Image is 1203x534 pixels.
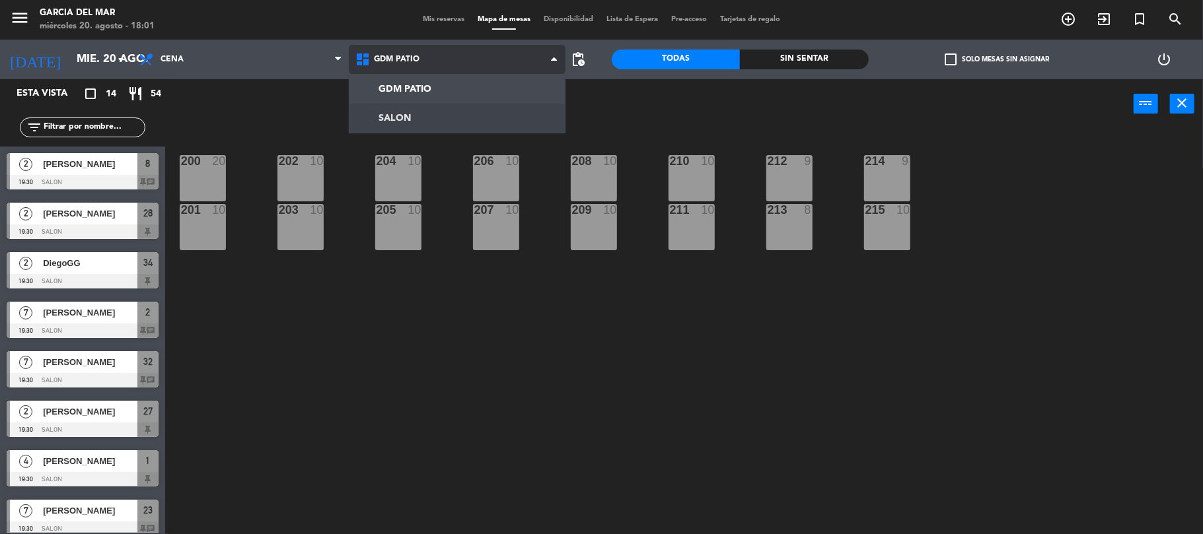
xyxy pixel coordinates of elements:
[865,204,866,216] div: 215
[1138,95,1154,111] i: power_input
[7,86,95,102] div: Esta vista
[181,155,182,167] div: 200
[43,504,137,517] span: [PERSON_NAME]
[310,155,323,167] div: 10
[83,86,98,102] i: crop_square
[1167,11,1183,27] i: search
[40,20,155,33] div: miércoles 20. agosto - 18:01
[10,8,30,28] i: menu
[701,204,714,216] div: 10
[416,16,471,23] span: Mis reservas
[42,120,145,135] input: Filtrar por nombre...
[408,204,421,216] div: 10
[43,207,137,220] span: [PERSON_NAME]
[146,453,151,469] span: 1
[701,155,714,167] div: 10
[945,53,1050,65] label: Solo mesas sin asignar
[408,155,421,167] div: 10
[865,155,866,167] div: 214
[43,306,137,319] span: [PERSON_NAME]
[505,204,519,216] div: 10
[143,255,153,271] span: 34
[374,55,419,64] span: GDM PATIO
[612,50,741,69] div: Todas
[670,204,671,216] div: 211
[902,155,910,167] div: 9
[143,205,153,221] span: 28
[572,204,573,216] div: 209
[945,53,957,65] span: check_box_outline_blank
[146,304,151,320] span: 2
[212,204,225,216] div: 10
[151,86,161,102] span: 54
[19,455,32,468] span: 4
[310,204,323,216] div: 10
[1175,95,1190,111] i: close
[161,55,184,64] span: Cena
[19,158,32,171] span: 2
[43,157,137,171] span: [PERSON_NAME]
[212,155,225,167] div: 20
[1157,51,1173,67] i: power_settings_new
[43,454,137,468] span: [PERSON_NAME]
[19,356,32,369] span: 7
[537,16,600,23] span: Disponibilidad
[1096,11,1112,27] i: exit_to_app
[19,207,32,220] span: 2
[128,86,143,102] i: restaurant
[1132,11,1148,27] i: turned_in_not
[471,16,537,23] span: Mapa de mesas
[19,504,32,517] span: 7
[181,204,182,216] div: 201
[19,306,32,319] span: 7
[43,405,137,418] span: [PERSON_NAME]
[143,354,153,370] span: 32
[603,204,616,216] div: 10
[1134,94,1158,114] button: power_input
[113,51,129,67] i: arrow_drop_down
[19,405,32,418] span: 2
[572,155,573,167] div: 208
[600,16,665,23] span: Lista de Espera
[603,155,616,167] div: 10
[10,8,30,32] button: menu
[665,16,713,23] span: Pre-acceso
[670,155,671,167] div: 210
[571,51,587,67] span: pending_actions
[40,7,155,20] div: Garcia del Mar
[349,104,565,133] a: SALON
[505,155,519,167] div: 10
[143,502,153,518] span: 23
[146,156,151,172] span: 8
[1060,11,1076,27] i: add_circle_outline
[713,16,787,23] span: Tarjetas de regalo
[804,155,812,167] div: 9
[474,155,475,167] div: 206
[19,257,32,270] span: 2
[43,256,137,270] span: DiegoGG
[1170,94,1194,114] button: close
[26,119,42,135] i: filter_list
[106,86,116,102] span: 14
[43,355,137,369] span: [PERSON_NAME]
[896,204,910,216] div: 10
[740,50,869,69] div: Sin sentar
[474,204,475,216] div: 207
[349,75,565,104] a: GDM PATIO
[143,403,153,419] span: 27
[804,204,812,216] div: 8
